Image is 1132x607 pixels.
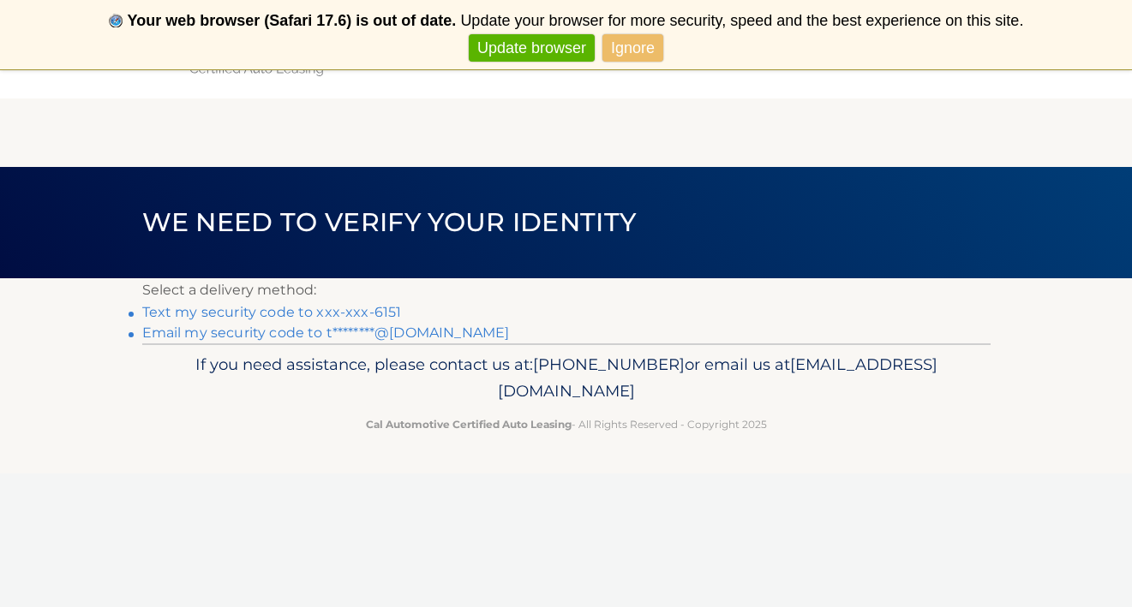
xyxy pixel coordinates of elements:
[142,304,402,320] a: Text my security code to xxx-xxx-6151
[153,415,979,433] p: - All Rights Reserved - Copyright 2025
[142,324,510,341] a: Email my security code to t********@[DOMAIN_NAME]
[460,12,1023,29] span: Update your browser for more security, speed and the best experience on this site.
[142,278,991,302] p: Select a delivery method:
[142,206,637,238] span: We need to verify your identity
[602,34,663,62] a: Ignore
[153,351,979,406] p: If you need assistance, please contact us at: or email us at
[533,354,685,374] span: [PHONE_NUMBER]
[366,418,572,431] strong: Cal Automotive Certified Auto Leasing
[469,34,595,62] a: Update browser
[128,12,457,29] b: Your web browser (Safari 17.6) is out of date.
